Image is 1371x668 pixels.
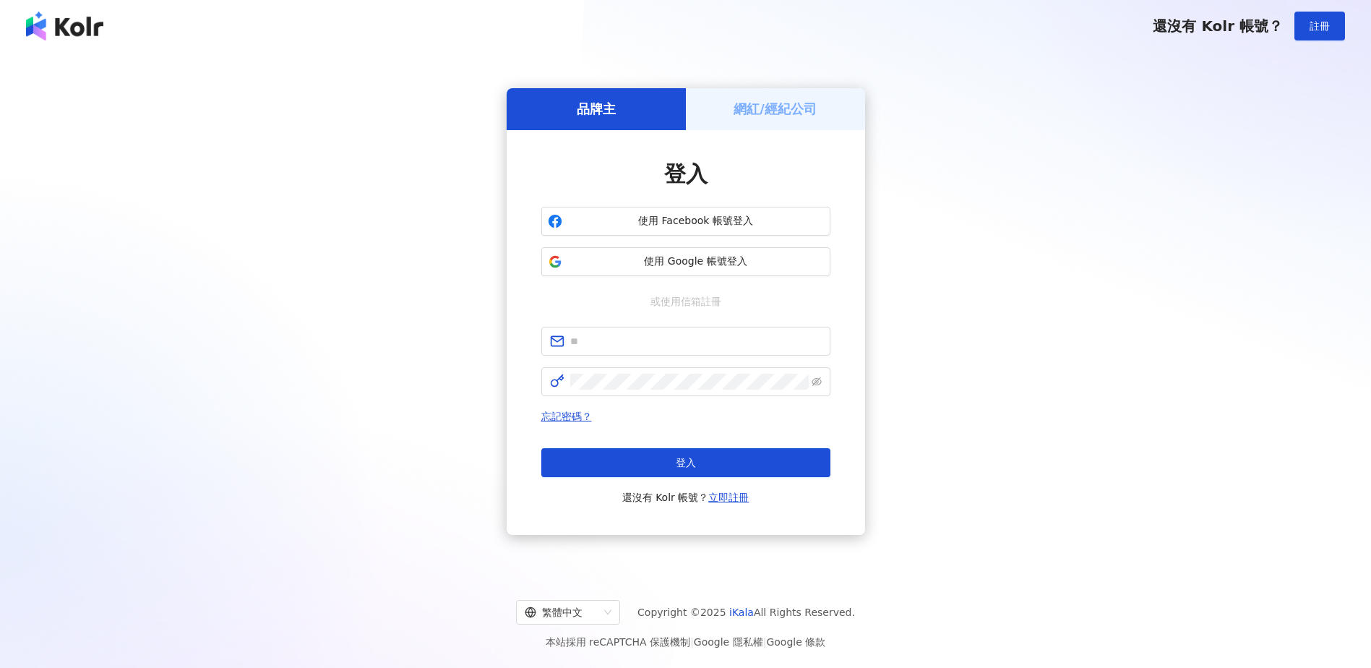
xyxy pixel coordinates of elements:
[734,100,817,118] h5: 網紅/經紀公司
[1294,12,1345,40] button: 註冊
[541,448,830,477] button: 登入
[546,633,825,651] span: 本站採用 reCAPTCHA 保護機制
[812,377,822,387] span: eye-invisible
[568,254,824,269] span: 使用 Google 帳號登入
[541,411,592,422] a: 忘記密碼？
[541,207,830,236] button: 使用 Facebook 帳號登入
[640,294,731,309] span: 或使用信箱註冊
[763,636,767,648] span: |
[729,607,754,618] a: iKala
[541,247,830,276] button: 使用 Google 帳號登入
[577,100,616,118] h5: 品牌主
[708,492,749,503] a: 立即註冊
[622,489,749,506] span: 還沒有 Kolr 帳號？
[690,636,694,648] span: |
[568,214,824,228] span: 使用 Facebook 帳號登入
[637,604,855,621] span: Copyright © 2025 All Rights Reserved.
[664,161,708,187] span: 登入
[26,12,103,40] img: logo
[1310,20,1330,32] span: 註冊
[676,457,696,468] span: 登入
[694,636,763,648] a: Google 隱私權
[1153,17,1283,35] span: 還沒有 Kolr 帳號？
[525,601,598,624] div: 繁體中文
[766,636,825,648] a: Google 條款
